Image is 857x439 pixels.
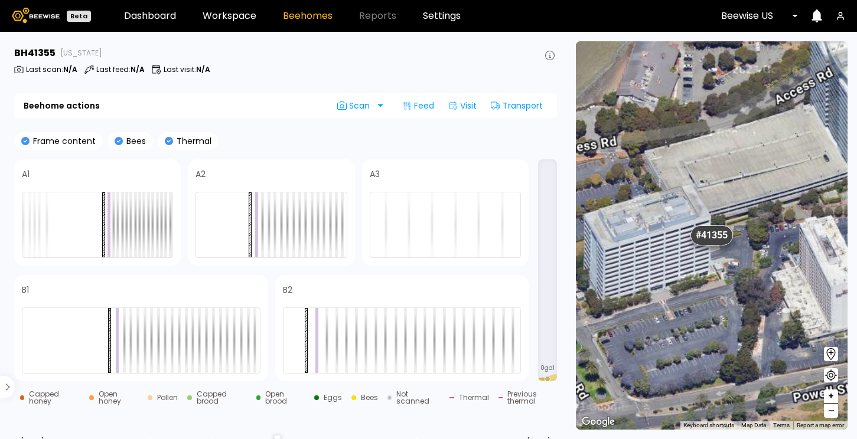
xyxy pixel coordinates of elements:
[396,391,439,405] div: Not scanned
[540,365,555,371] span: 0 gal
[827,389,835,404] span: +
[195,170,206,178] h4: A2
[828,404,835,418] span: –
[173,137,211,145] p: Thermal
[196,64,210,74] b: N/A
[29,391,80,405] div: Capped honey
[26,66,77,73] p: Last scan :
[337,101,374,110] span: Scan
[197,391,247,405] div: Capped brood
[203,11,256,21] a: Workspace
[324,394,342,401] div: Eggs
[507,391,563,405] div: Previous thermal
[370,170,380,178] h4: A3
[30,137,96,145] p: Frame content
[690,225,733,245] div: # 41355
[824,389,838,404] button: +
[683,421,734,430] button: Keyboard shortcuts
[157,394,178,401] div: Pollen
[131,64,145,74] b: N/A
[22,170,30,178] h4: A1
[741,421,766,430] button: Map Data
[265,391,305,405] div: Open brood
[99,391,139,405] div: Open honey
[60,50,102,57] span: [US_STATE]
[459,394,489,401] div: Thermal
[824,404,838,418] button: –
[14,48,56,58] h3: BH 41355
[283,286,292,294] h4: B2
[579,414,618,430] a: Open this area in Google Maps (opens a new window)
[397,96,439,115] div: Feed
[579,414,618,430] img: Google
[797,422,844,428] a: Report a map error
[486,96,548,115] div: Transport
[444,96,481,115] div: Visit
[67,11,91,22] div: Beta
[24,101,100,110] b: Beehome actions
[123,137,146,145] p: Bees
[164,66,210,73] p: Last visit :
[359,11,396,21] span: Reports
[124,11,176,21] a: Dashboard
[283,11,333,21] a: Beehomes
[361,394,378,401] div: Bees
[63,64,77,74] b: N/A
[423,11,461,21] a: Settings
[22,286,29,294] h4: B1
[12,8,60,23] img: Beewise logo
[773,422,790,428] a: Terms (opens in new tab)
[96,66,145,73] p: Last feed :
